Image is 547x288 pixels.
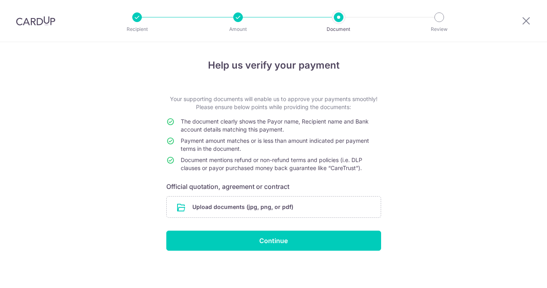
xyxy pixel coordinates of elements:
[166,95,381,111] p: Your supporting documents will enable us to approve your payments smoothly! Please ensure below p...
[166,182,381,191] h6: Official quotation, agreement or contract
[181,156,362,171] span: Document mentions refund or non-refund terms and policies (i.e. DLP clauses or payor purchased mo...
[208,25,268,33] p: Amount
[166,196,381,218] div: Upload documents (jpg, png, or pdf)
[309,25,368,33] p: Document
[107,25,167,33] p: Recipient
[410,25,469,33] p: Review
[166,231,381,251] input: Continue
[181,137,369,152] span: Payment amount matches or is less than amount indicated per payment terms in the document.
[166,58,381,73] h4: Help us verify your payment
[16,16,55,26] img: CardUp
[181,118,369,133] span: The document clearly shows the Payor name, Recipient name and Bank account details matching this ...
